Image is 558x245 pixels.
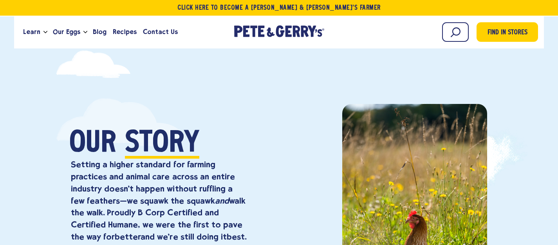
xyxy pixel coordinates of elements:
[23,27,40,37] span: Learn
[71,159,246,243] p: Setting a higher standard for farming practices and animal care across an entire industry doesn’t...
[50,21,83,43] a: Our Eggs
[115,232,141,241] strong: better
[143,27,178,37] span: Contact Us
[488,28,527,38] span: Find in Stores
[113,27,137,37] span: Recipes
[442,22,469,42] input: Search
[227,232,245,241] strong: best
[140,21,181,43] a: Contact Us
[125,129,199,159] span: Story
[93,27,107,37] span: Blog
[477,22,538,42] a: Find in Stores
[110,21,140,43] a: Recipes
[83,31,87,34] button: Open the dropdown menu for Our Eggs
[20,21,43,43] a: Learn
[69,129,116,159] span: Our
[90,21,110,43] a: Blog
[53,27,80,37] span: Our Eggs
[43,31,47,34] button: Open the dropdown menu for Learn
[215,196,229,206] em: and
